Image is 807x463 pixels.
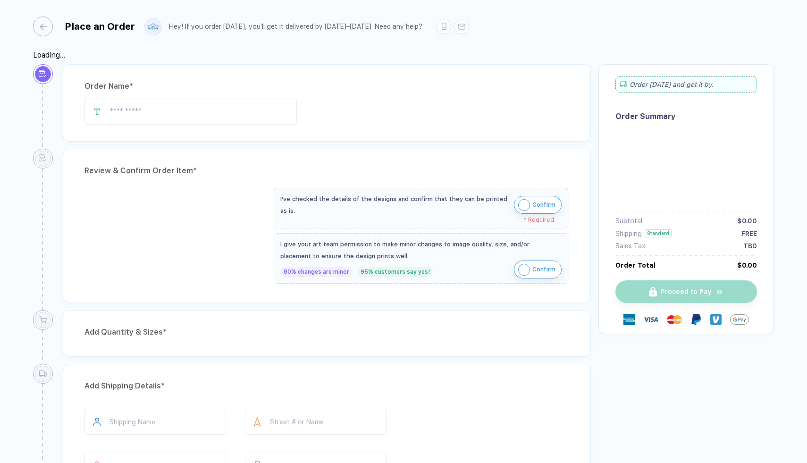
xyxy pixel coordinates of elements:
[615,76,757,93] div: Order [DATE] and get it by .
[737,217,757,225] div: $0.00
[280,238,562,262] div: I give your art team permission to make minor changes to image quality, size, and/or placement to...
[84,325,569,340] div: Add Quantity & Sizes
[743,242,757,250] div: TBD
[741,230,757,237] div: FREE
[514,196,562,214] button: iconConfirm
[615,230,642,237] div: Shipping
[280,193,509,217] div: I've checked the details of the designs and confirm that they can be printed as is.
[667,312,682,327] img: master-card
[84,379,569,394] div: Add Shipping Details
[710,314,722,325] img: Venmo
[33,51,774,59] div: Loading...
[615,112,757,121] div: Order Summary
[65,21,135,32] div: Place an Order
[532,197,555,212] span: Confirm
[615,217,642,225] div: Subtotal
[690,314,702,325] img: Paypal
[645,229,672,237] div: Standard
[518,264,530,276] img: icon
[518,199,530,211] img: icon
[615,242,645,250] div: Sales Tax
[737,261,757,269] div: $0.00
[84,163,569,178] div: Review & Confirm Order Item
[532,262,555,277] span: Confirm
[145,18,161,35] img: user profile
[615,261,656,269] div: Order Total
[643,312,658,327] img: visa
[357,267,433,277] div: 95% customers say yes!
[84,79,569,94] div: Order Name
[623,314,635,325] img: express
[280,267,353,277] div: 80% changes are minor
[514,261,562,278] button: iconConfirm
[169,23,422,31] div: Hey! If you order [DATE], you'll get it delivered by [DATE]–[DATE]. Need any help?
[280,217,554,223] div: * Required
[730,310,749,329] img: GPay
